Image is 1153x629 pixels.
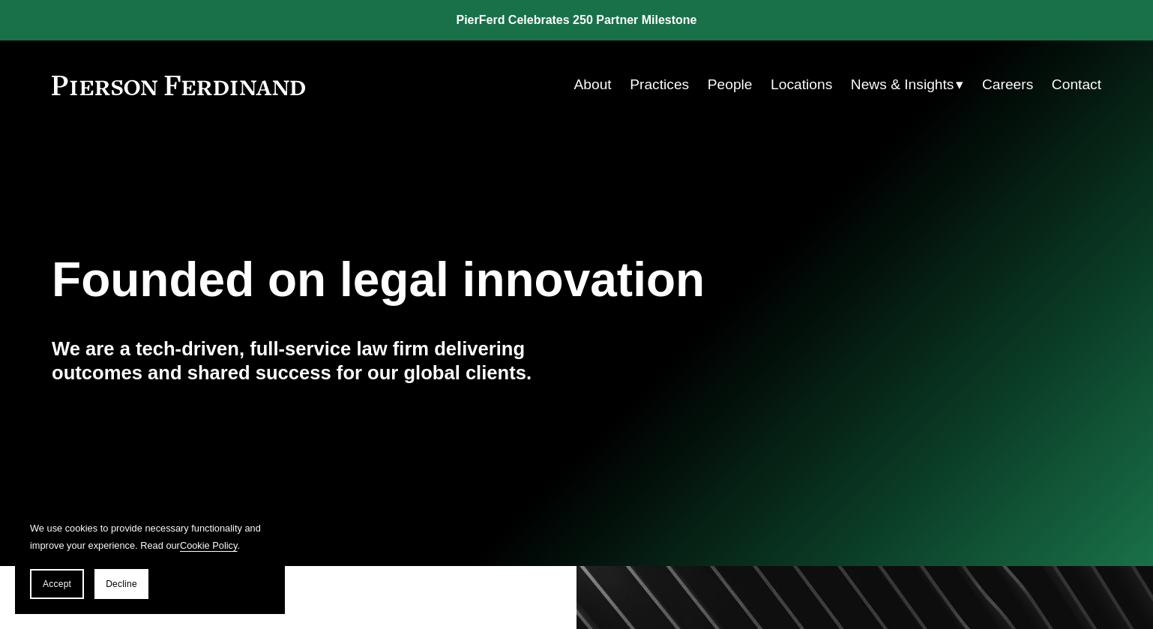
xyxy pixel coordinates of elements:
a: Cookie Policy [180,540,238,551]
a: Careers [982,70,1033,99]
a: Practices [630,70,689,99]
h4: We are a tech-driven, full-service law firm delivering outcomes and shared success for our global... [52,337,576,385]
a: About [574,70,612,99]
p: We use cookies to provide necessary functionality and improve your experience. Read our . [30,520,270,554]
span: Decline [106,579,137,589]
section: Cookie banner [15,505,285,614]
h1: Founded on legal innovation [52,253,927,307]
a: Locations [771,70,832,99]
span: News & Insights [851,72,954,98]
a: folder dropdown [851,70,964,99]
button: Decline [94,569,148,599]
a: Contact [1052,70,1101,99]
a: People [708,70,753,99]
span: Accept [43,579,71,589]
button: Accept [30,569,84,599]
